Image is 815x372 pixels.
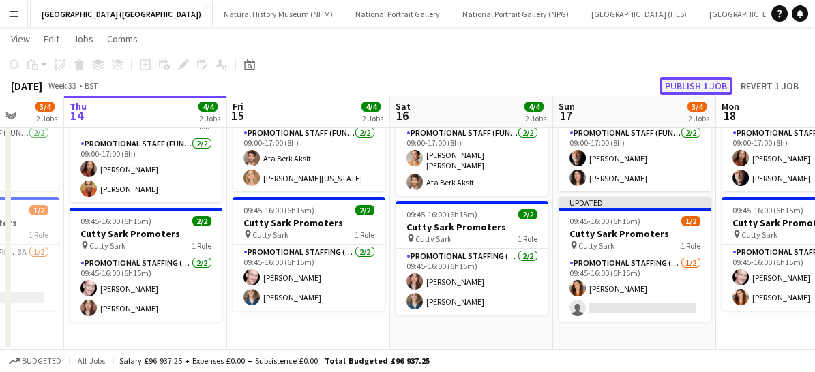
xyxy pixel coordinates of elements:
[68,30,99,48] a: Jobs
[722,100,739,112] span: Mon
[687,102,707,112] span: 3/4
[569,216,640,226] span: 09:45-16:00 (6h15m)
[31,1,213,27] button: [GEOGRAPHIC_DATA] ([GEOGRAPHIC_DATA])
[355,230,374,240] span: 1 Role
[396,100,411,112] span: Sat
[233,197,385,311] app-job-card: 09:45-16:00 (6h15m)2/2Cutty Sark Promoters Cutty Sark1 RolePromotional Staffing (Brand Ambassador...
[119,356,430,366] div: Salary £96 937.25 + Expenses £0.00 + Subsistence £0.00 =
[361,102,381,112] span: 4/4
[70,228,222,240] h3: Cutty Sark Promoters
[233,78,385,191] app-job-card: 09:00-17:00 (8h)2/2[GEOGRAPHIC_DATA]1 RolePromotional Staff (Fundraiser)2/209:00-17:00 (8h)Ata Be...
[35,102,55,112] span: 3/4
[688,113,709,123] div: 2 Jobs
[5,30,35,48] a: View
[325,356,430,366] span: Total Budgeted £96 937.25
[720,108,739,123] span: 18
[362,113,383,123] div: 2 Jobs
[22,356,61,366] span: Budgeted
[199,113,220,123] div: 2 Jobs
[396,249,548,315] app-card-role: Promotional Staffing (Brand Ambassadors)2/209:45-16:00 (6h15m)[PERSON_NAME][PERSON_NAME]
[252,230,288,240] span: Cutty Sark
[192,241,211,251] span: 1 Role
[580,1,698,27] button: [GEOGRAPHIC_DATA] (HES)
[11,79,42,93] div: [DATE]
[45,80,79,91] span: Week 33
[44,33,59,45] span: Edit
[243,205,314,215] span: 09:45-16:00 (6h15m)
[11,33,30,45] span: View
[559,197,711,322] app-job-card: Updated09:45-16:00 (6h15m)1/2Cutty Sark Promoters Cutty Sark1 RolePromotional Staffing (Brand Amb...
[396,78,548,196] app-job-card: 09:00-17:00 (8h)2/2[GEOGRAPHIC_DATA]1 RolePromotional Staff (Fundraiser)2/209:00-17:00 (8h)[PERSO...
[518,234,537,244] span: 1 Role
[524,102,544,112] span: 4/4
[396,201,548,315] app-job-card: 09:45-16:00 (6h15m)2/2Cutty Sark Promoters Cutty Sark1 RolePromotional Staffing (Brand Ambassador...
[231,108,243,123] span: 15
[70,78,222,202] app-job-card: In progress09:00-17:00 (8h)2/2[GEOGRAPHIC_DATA]1 RolePromotional Staff (Fundraiser)2/209:00-17:00...
[396,221,548,233] h3: Cutty Sark Promoters
[7,354,63,369] button: Budgeted
[102,30,143,48] a: Comms
[233,217,385,229] h3: Cutty Sark Promoters
[451,1,580,27] button: National Portrait Gallery (NPG)
[70,255,222,322] app-card-role: Promotional Staffing (Brand Ambassadors)2/209:45-16:00 (6h15m)[PERSON_NAME][PERSON_NAME]
[525,113,546,123] div: 2 Jobs
[29,230,48,240] span: 1 Role
[406,209,477,219] span: 09:45-16:00 (6h15m)
[70,100,87,112] span: Thu
[213,1,344,27] button: Natural History Museum (NHM)
[732,205,803,215] span: 09:45-16:00 (6h15m)
[107,33,138,45] span: Comms
[396,125,548,196] app-card-role: Promotional Staff (Fundraiser)2/209:00-17:00 (8h)[PERSON_NAME] [PERSON_NAME]Ata Berk Aksit
[660,77,732,95] button: Publish 1 job
[68,108,87,123] span: 14
[233,100,243,112] span: Fri
[735,77,804,95] button: Revert 1 job
[559,78,711,191] app-job-card: 09:00-17:00 (8h)2/2[GEOGRAPHIC_DATA]1 RolePromotional Staff (Fundraiser)2/209:00-17:00 (8h)[PERSO...
[85,80,98,91] div: BST
[557,108,575,123] span: 17
[355,205,374,215] span: 2/2
[36,113,57,123] div: 2 Jobs
[75,356,108,366] span: All jobs
[681,216,700,226] span: 1/2
[559,255,711,322] app-card-role: Promotional Staffing (Brand Ambassadors)1/209:45-16:00 (6h15m)[PERSON_NAME]
[344,1,451,27] button: National Portrait Gallery
[80,216,151,226] span: 09:45-16:00 (6h15m)
[518,209,537,219] span: 2/2
[233,125,385,191] app-card-role: Promotional Staff (Fundraiser)2/209:00-17:00 (8h)Ata Berk Aksit[PERSON_NAME][US_STATE]
[38,30,65,48] a: Edit
[415,234,451,244] span: Cutty Sark
[89,241,125,251] span: Cutty Sark
[70,136,222,202] app-card-role: Promotional Staff (Fundraiser)2/209:00-17:00 (8h)[PERSON_NAME][PERSON_NAME]
[394,108,411,123] span: 16
[681,241,700,251] span: 1 Role
[233,245,385,311] app-card-role: Promotional Staffing (Brand Ambassadors)2/209:45-16:00 (6h15m)[PERSON_NAME][PERSON_NAME]
[741,230,777,240] span: Cutty Sark
[559,125,711,191] app-card-role: Promotional Staff (Fundraiser)2/209:00-17:00 (8h)[PERSON_NAME][PERSON_NAME]
[198,102,218,112] span: 4/4
[578,241,614,251] span: Cutty Sark
[29,205,48,215] span: 1/2
[73,33,93,45] span: Jobs
[559,228,711,240] h3: Cutty Sark Promoters
[559,100,575,112] span: Sun
[559,197,711,208] div: Updated
[70,208,222,322] app-job-card: 09:45-16:00 (6h15m)2/2Cutty Sark Promoters Cutty Sark1 RolePromotional Staffing (Brand Ambassador...
[192,216,211,226] span: 2/2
